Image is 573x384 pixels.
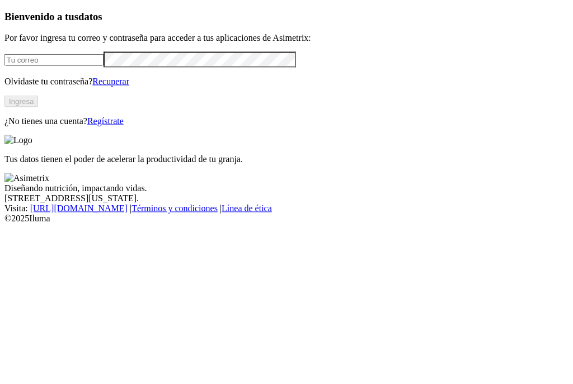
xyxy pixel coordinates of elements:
[4,214,569,224] div: © 2025 Iluma
[87,116,124,126] a: Regístrate
[4,193,569,203] div: [STREET_ADDRESS][US_STATE].
[4,54,104,66] input: Tu correo
[4,173,49,183] img: Asimetrix
[4,96,38,107] button: Ingresa
[30,203,128,213] a: [URL][DOMAIN_NAME]
[92,77,129,86] a: Recuperar
[4,116,569,126] p: ¿No tienes una cuenta?
[4,183,569,193] div: Diseñando nutrición, impactando vidas.
[222,203,272,213] a: Línea de ética
[4,11,569,23] h3: Bienvenido a tus
[4,203,569,214] div: Visita : | |
[4,77,569,87] p: Olvidaste tu contraseña?
[131,203,218,213] a: Términos y condiciones
[4,154,569,164] p: Tus datos tienen el poder de acelerar la productividad de tu granja.
[78,11,102,22] span: datos
[4,135,32,145] img: Logo
[4,33,569,43] p: Por favor ingresa tu correo y contraseña para acceder a tus aplicaciones de Asimetrix:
